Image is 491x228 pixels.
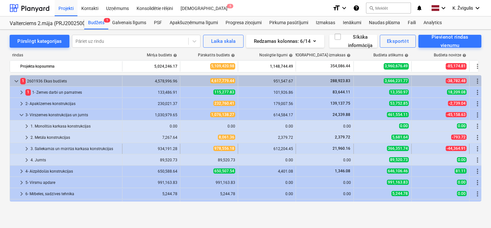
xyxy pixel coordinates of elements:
div: 230,021.37 [125,101,177,106]
div: 179,007.56 [241,101,293,106]
div: 0.00 [241,158,293,162]
div: 5- Virsmu apdare [25,177,120,188]
span: 366,351.74 [387,146,409,151]
div: 650,588.64 [125,169,177,174]
span: 0.00 [399,123,409,128]
div: Pārskatīts budžets [198,53,235,58]
span: Vairāk darbību [474,77,481,85]
span: 83,644.11 [332,90,351,94]
i: notifications [416,4,423,12]
span: Vairāk darbību [474,89,481,96]
div: 2. Metāla konstrukcijas [31,132,120,143]
span: keyboard_arrow_right [18,100,25,108]
button: Redzamas kolonnas:6/14 [246,35,324,48]
div: 0.00 [299,158,351,162]
span: keyboard_arrow_right [18,89,25,96]
span: 1 [104,18,110,23]
div: Sīkāka informācija [334,33,372,50]
div: 0.00 [241,180,293,185]
div: 2,379.72 [241,135,293,140]
div: Eksportēt [387,37,409,45]
div: 133,486.91 [125,90,177,95]
button: Pārslēgt kategorijas [10,35,69,48]
a: Pirkuma pasūtījumi [265,16,312,29]
a: Galvenais līgums [108,16,150,29]
div: 89,520.73 [125,158,177,162]
div: 612,204.45 [241,147,293,151]
span: 24,339.88 [332,112,351,117]
span: -45,158.63 [446,112,467,117]
div: 1- Zemes darbi un pamatnes [25,87,120,98]
div: Izmaksas [312,16,339,29]
span: 13,350.97 [389,90,409,95]
span: K. Žvīgulis [452,5,473,11]
div: rindas [10,53,122,58]
div: 2- Apakšzemes konstrukcijas [25,99,120,109]
span: Vairāk darbību [474,134,481,141]
span: 646,106.46 [387,168,409,174]
span: 2,379.72 [334,135,351,139]
button: Sīkāka informācija [329,35,377,48]
span: 354,086.44 [330,63,351,69]
span: 5 [227,4,233,8]
span: Vairāk darbību [474,190,481,198]
div: 5,244.78 [183,192,235,196]
div: Valterciems 2.māja (PRJ2002500) - 2601936 [10,20,76,27]
span: -44,364.91 [446,146,467,151]
span: 3,666,231.77 [384,78,409,83]
i: Zināšanu pamats [353,4,360,12]
span: 21,960.16 [332,146,351,151]
button: Laika skala [203,35,244,48]
span: 650,507.54 [213,168,235,174]
div: 0.00 [241,192,293,196]
div: [DEMOGRAPHIC_DATA] izmaksas [288,53,351,58]
div: 991,163.83 [183,180,235,185]
span: keyboard_arrow_right [23,145,31,153]
div: 4,401.08 [241,169,293,174]
div: 0.00 [299,180,351,185]
span: -2,739.04 [448,101,467,106]
a: Analytics [420,16,446,29]
div: Budžeta atlikums [373,53,408,58]
div: Apakšuzņēmuma līgumi [166,16,222,29]
span: 1,076,138.27 [210,112,235,117]
span: Vairāk darbību [474,145,481,153]
span: 991,163.83 [387,180,409,185]
span: help [403,53,408,57]
div: Budžets [84,16,108,29]
a: Naudas plūsma [365,16,404,29]
a: PSF [150,16,166,29]
span: keyboard_arrow_right [23,122,31,130]
span: keyboard_arrow_down [18,111,25,119]
div: 0.00 [125,124,177,128]
div: 951,547.67 [241,79,293,83]
span: 978,556.18 [213,146,235,151]
span: 1 [25,89,31,95]
span: 53,752.85 [389,101,409,106]
span: keyboard_arrow_right [18,201,25,209]
button: Eksportēt [380,35,416,48]
span: 232,760.41 [213,101,235,106]
div: 4,578,996.96 [125,79,177,83]
span: help [172,53,177,57]
span: 288,923.83 [330,79,351,83]
span: keyboard_arrow_right [18,167,25,175]
span: -793.72 [451,135,467,140]
a: Budžets1 [84,16,108,29]
span: 89,520.73 [389,157,409,162]
span: help [461,53,466,57]
span: keyboard_arrow_down [13,77,20,85]
div: Pārslēgt kategorijas [17,37,62,45]
a: Progresa ziņojumi [222,16,265,29]
div: 2601936 Ēkas budžets [20,76,120,86]
span: Vairāk darbību [474,111,481,119]
span: 0.00 [457,191,467,196]
div: 0.00 [299,124,351,128]
span: 81.11 [455,168,467,174]
div: 0.00 [299,192,351,196]
a: Faili [404,16,420,29]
